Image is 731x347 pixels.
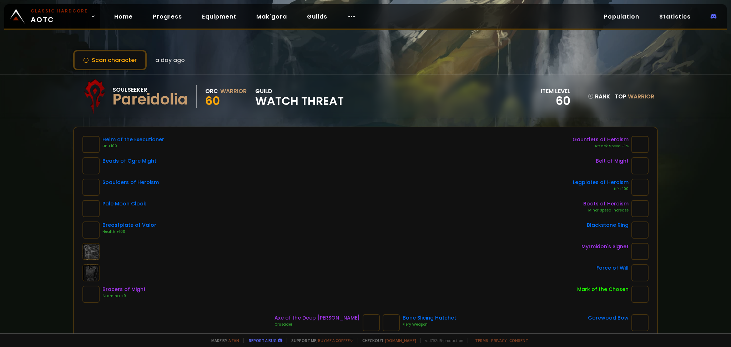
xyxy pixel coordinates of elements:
[102,286,146,293] div: Bracers of Might
[255,87,344,106] div: guild
[147,9,188,24] a: Progress
[628,92,654,101] span: Warrior
[255,96,344,106] span: Watch Threat
[577,286,629,293] div: Mark of the Chosen
[631,200,649,217] img: item-21995
[102,221,156,229] div: Breastplate of Valor
[4,4,100,29] a: Classic HardcoreAOTC
[102,200,146,208] div: Pale Moon Cloak
[596,264,629,272] div: Force of Will
[31,8,88,14] small: Classic Hardcore
[491,338,506,343] a: Privacy
[615,92,654,101] div: Top
[318,338,353,343] a: Buy me a coffee
[403,322,456,327] div: Fiery Weapon
[102,179,159,186] div: Spaulders of Heroism
[541,87,570,96] div: item level
[583,200,629,208] div: Boots of Heroism
[596,157,629,165] div: Belt of Might
[588,314,629,322] div: Gorewood Bow
[155,56,185,65] span: a day ago
[587,221,629,229] div: Blackstone Ring
[82,179,100,196] img: item-22001
[102,293,146,299] div: Stamina +9
[631,314,649,331] img: item-16996
[82,221,100,239] img: item-16730
[573,136,629,143] div: Gauntlets of Heroism
[541,96,570,106] div: 60
[573,179,629,186] div: Legplates of Heroism
[631,136,649,153] img: item-21998
[102,157,156,165] div: Beads of Ogre Might
[82,200,100,217] img: item-18734
[31,8,88,25] span: AOTC
[82,136,100,153] img: item-22411
[573,186,629,192] div: HP +100
[102,136,164,143] div: Helm of the Executioner
[598,9,645,24] a: Population
[251,9,293,24] a: Mak'gora
[631,221,649,239] img: item-17713
[73,50,147,70] button: Scan character
[631,286,649,303] img: item-17774
[583,208,629,213] div: Minor Speed Increase
[109,9,138,24] a: Home
[631,179,649,196] img: item-22000
[631,157,649,174] img: item-16864
[205,93,220,109] span: 60
[385,338,416,343] a: [DOMAIN_NAME]
[654,9,696,24] a: Statistics
[383,314,400,331] img: item-18737
[573,143,629,149] div: Attack Speed +1%
[631,243,649,260] img: item-2246
[631,264,649,281] img: item-11810
[205,87,218,96] div: Orc
[196,9,242,24] a: Equipment
[112,85,188,94] div: Soulseeker
[220,87,247,96] div: Warrior
[82,286,100,303] img: item-16861
[301,9,333,24] a: Guilds
[228,338,239,343] a: a fan
[102,229,156,235] div: Health +100
[207,338,239,343] span: Made by
[403,314,456,322] div: Bone Slicing Hatchet
[102,143,164,149] div: HP +100
[475,338,488,343] a: Terms
[82,157,100,174] img: item-22150
[588,92,610,101] div: rank
[249,338,277,343] a: Report a bug
[358,338,416,343] span: Checkout
[581,243,629,250] div: Myrmidon's Signet
[274,322,360,327] div: Crusader
[112,94,188,105] div: Pareidolia
[509,338,528,343] a: Consent
[363,314,380,331] img: item-811
[274,314,360,322] div: Axe of the Deep [PERSON_NAME]
[420,338,463,343] span: v. d752d5 - production
[287,338,353,343] span: Support me,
